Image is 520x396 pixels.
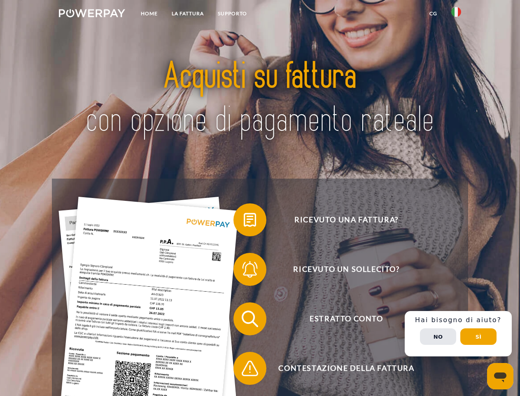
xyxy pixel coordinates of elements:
button: Contestazione della fattura [233,352,448,385]
span: Ricevuto un sollecito? [245,253,447,286]
span: Estratto conto [245,302,447,335]
div: Schnellhilfe [405,311,512,356]
img: qb_warning.svg [240,358,260,379]
img: qb_bell.svg [240,259,260,280]
button: Ricevuto un sollecito? [233,253,448,286]
img: title-powerpay_it.svg [79,40,441,158]
button: No [420,328,456,345]
img: it [451,7,461,17]
span: Ricevuto una fattura? [245,203,447,236]
span: Contestazione della fattura [245,352,447,385]
button: Estratto conto [233,302,448,335]
a: Home [134,6,165,21]
button: Ricevuto una fattura? [233,203,448,236]
a: CG [422,6,444,21]
img: logo-powerpay-white.svg [59,9,125,17]
a: Supporto [211,6,254,21]
iframe: Pulsante per aprire la finestra di messaggistica [487,363,513,389]
a: LA FATTURA [165,6,211,21]
img: qb_search.svg [240,309,260,329]
h3: Hai bisogno di aiuto? [410,316,507,324]
button: Sì [460,328,497,345]
img: qb_bill.svg [240,210,260,230]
